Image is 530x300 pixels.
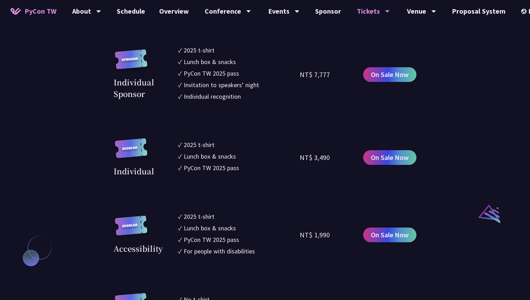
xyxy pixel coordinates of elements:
li: ✓ [178,46,300,55]
li: ✓ [178,152,300,161]
span: PyCon TW [25,6,56,16]
li: ✓ [178,57,300,67]
li: ✓ [178,163,300,173]
div: PyCon TW 2025 pass [184,163,239,173]
img: Locale Icon [521,9,528,14]
div: 2025 t-shirt [184,212,215,221]
span: On Sale Now [371,69,409,80]
a: On Sale Now [363,228,416,242]
span: On Sale Now [371,152,409,163]
div: 2025 t-shirt [184,46,215,55]
a: On Sale Now [363,150,416,165]
img: regular.8f272d9.svg [114,216,149,243]
div: NT$ 1,990 [300,230,330,240]
a: PyCon TW [4,2,63,20]
img: sponsor.43e6a3a.svg [114,49,149,76]
div: Lunch box & snacks [184,152,236,161]
div: 2025 t-shirt [184,140,215,149]
li: ✓ [178,212,300,221]
div: Lunch box & snacks [184,223,236,233]
li: ✓ [178,246,300,256]
a: On Sale Now [363,67,416,82]
li: ✓ [178,80,300,90]
div: For people with disabilities [184,246,255,256]
div: Accessibility [114,243,163,254]
div: PyCon TW 2025 pass [184,69,239,78]
img: Home icon of PyCon TW 2025 [11,8,21,15]
div: NT$ 3,490 [300,152,330,163]
div: NT$ 7,777 [300,69,330,80]
li: ✓ [178,223,300,233]
li: ✓ [178,235,300,244]
div: Individual Sponsor [114,76,175,99]
li: ✓ [178,69,300,78]
span: On Sale Now [371,230,409,240]
div: Individual recognition [184,92,241,101]
li: ✓ [178,92,300,101]
div: Individual [114,165,154,177]
div: Invitation to speakers’ night [184,80,259,90]
div: Lunch box & snacks [184,57,236,67]
li: ✓ [178,140,300,149]
div: PyCon TW 2025 pass [184,235,239,244]
img: regular.8f272d9.svg [114,138,149,165]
